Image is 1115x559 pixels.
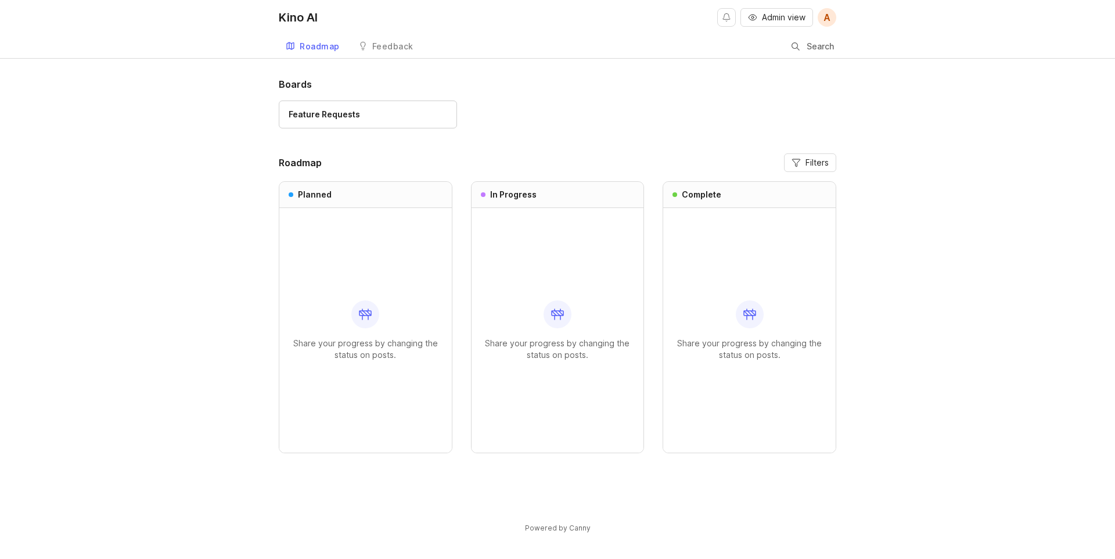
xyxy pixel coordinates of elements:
[523,521,592,535] a: Powered by Canny
[784,153,836,172] button: Filters
[298,189,332,200] h3: Planned
[279,101,457,128] a: Feature Requests
[805,157,829,169] span: Filters
[279,35,347,59] a: Roadmap
[372,42,413,51] div: Feedback
[279,156,322,170] h2: Roadmap
[279,77,836,91] h1: Boards
[672,338,826,361] p: Share your progress by changing the status on posts.
[300,42,340,51] div: Roadmap
[818,8,836,27] button: a
[740,8,813,27] button: Admin view
[823,10,830,24] span: a
[289,108,360,121] div: Feature Requests
[481,338,635,361] p: Share your progress by changing the status on posts.
[279,12,318,23] div: Kino AI
[717,8,736,27] button: Notifications
[490,189,537,200] h3: In Progress
[762,12,805,23] span: Admin view
[682,189,721,200] h3: Complete
[289,338,443,361] p: Share your progress by changing the status on posts.
[351,35,420,59] a: Feedback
